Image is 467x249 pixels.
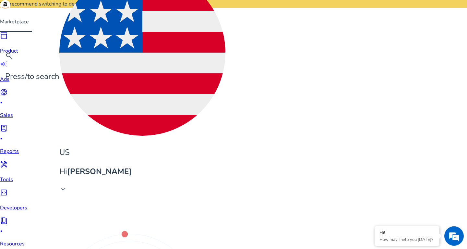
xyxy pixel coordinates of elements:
[59,166,225,177] p: Hi
[59,147,225,158] p: US
[379,230,435,236] div: Hi!
[5,71,59,82] p: Press to search
[379,237,435,243] p: How may I help you today?
[67,166,132,177] b: [PERSON_NAME]
[59,185,67,193] span: keyboard_arrow_down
